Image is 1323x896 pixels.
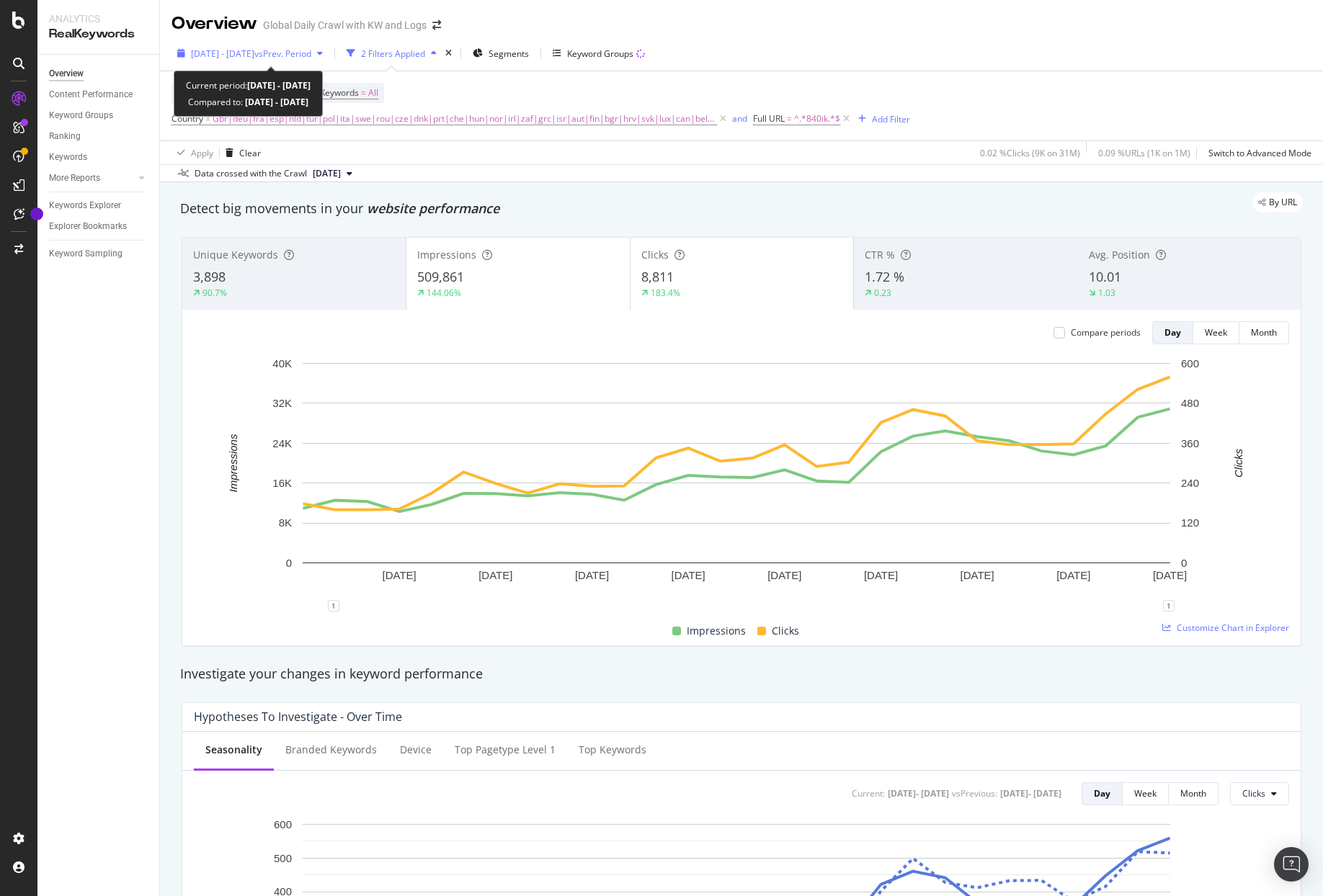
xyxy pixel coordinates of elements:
div: Switch to Advanced Mode [1208,147,1311,159]
span: Clicks [772,622,799,640]
text: [DATE] [383,569,416,581]
button: Clicks [1230,782,1289,805]
div: Apply [191,147,213,159]
div: Seasonality [205,743,262,757]
span: Impressions [417,248,476,261]
span: Keywords [320,86,359,99]
div: Analytics [49,12,148,26]
text: 0 [286,557,292,569]
div: Open Intercom Messenger [1274,847,1309,882]
text: 120 [1181,516,1199,529]
div: Hypotheses to Investigate - Over Time [194,709,402,724]
text: 40K [272,357,292,369]
div: Keywords [49,150,87,165]
div: RealKeywords [49,26,148,42]
div: Top pagetype Level 1 [455,743,556,757]
button: [DATE] - [DATE]vsPrev. Period [171,42,329,65]
div: Week [1205,326,1227,339]
span: Full URL [753,112,785,125]
text: 24K [272,437,292,449]
text: 500 [274,851,292,864]
div: Investigate your changes in keyword performance [180,665,1303,684]
div: and [732,112,747,125]
div: [DATE] - [DATE] [888,787,949,799]
text: [DATE] [1056,569,1090,581]
span: [DATE] - [DATE] [191,48,254,60]
text: [DATE] [961,569,994,581]
b: [DATE] - [DATE] [243,96,308,108]
a: Ranking [49,129,149,144]
div: More Reports [49,171,100,186]
div: Day [1164,326,1181,339]
div: Compare periods [1071,326,1141,339]
button: Week [1193,321,1239,344]
span: = [205,112,210,125]
div: Keyword Groups [49,108,113,123]
text: 16K [272,477,292,489]
span: All [368,83,378,103]
span: Gbr|deu|fra|esp|nld|tur|pol|ita|swe|rou|cze|dnk|prt|che|hun|nor|irl|zaf|grc|isr|aut|fin|bgr|hrv|s... [213,109,717,129]
div: Overview [49,66,84,81]
span: 2025 Aug. 26th [313,167,341,180]
text: 360 [1181,437,1199,449]
span: ^.*840ik.*$ [794,109,840,129]
text: [DATE] [1153,569,1187,581]
button: Day [1082,782,1123,805]
div: Current: [852,787,885,799]
div: arrow-right-arrow-left [432,20,441,30]
button: Month [1239,321,1289,344]
span: Impressions [687,622,746,640]
span: 1.72 % [865,268,904,285]
div: Add Filter [872,113,910,125]
span: Unique Keywords [193,248,278,261]
div: Content Performance [49,87,133,102]
div: Ranking [49,129,81,144]
text: [DATE] [672,569,705,581]
button: Day [1152,321,1193,344]
div: Keyword Groups [567,48,633,60]
div: A chart. [194,356,1278,606]
div: times [442,46,455,61]
a: Keyword Sampling [49,246,149,261]
text: 480 [1181,397,1199,409]
div: Compared to: [188,94,308,110]
button: Segments [467,42,535,65]
a: Content Performance [49,87,149,102]
a: More Reports [49,171,135,186]
span: Country [171,112,203,125]
div: 1.03 [1098,287,1115,299]
div: Top Keywords [579,743,646,757]
div: Overview [171,12,257,36]
a: Explorer Bookmarks [49,219,149,234]
div: Global Daily Crawl with KW and Logs [263,18,427,32]
a: Keywords Explorer [49,198,149,213]
div: Explorer Bookmarks [49,219,127,234]
div: [DATE] - [DATE] [1000,787,1061,799]
span: Customize Chart in Explorer [1177,622,1289,634]
div: Month [1251,326,1277,339]
div: 0.02 % Clicks ( 9K on 31M ) [980,147,1080,159]
button: Keyword Groups [547,42,651,65]
div: 183.4% [651,287,680,299]
span: Segments [489,48,529,60]
text: [DATE] [575,569,609,581]
span: By URL [1269,198,1297,207]
span: 3,898 [193,268,226,285]
button: and [732,112,747,125]
span: = [787,112,792,125]
text: [DATE] [767,569,801,581]
text: 600 [274,817,292,830]
div: Keyword Sampling [49,246,122,261]
span: = [361,86,366,99]
a: Keyword Groups [49,108,149,123]
span: 10.01 [1089,268,1121,285]
span: CTR % [865,248,895,261]
b: [DATE] - [DATE] [247,79,311,91]
div: Data crossed with the Crawl [195,167,307,180]
div: Current period: [186,77,311,94]
div: Week [1134,787,1157,799]
div: 90.7% [202,287,227,299]
div: Day [1094,787,1110,799]
button: Week [1123,782,1169,805]
div: 1 [1163,600,1175,611]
